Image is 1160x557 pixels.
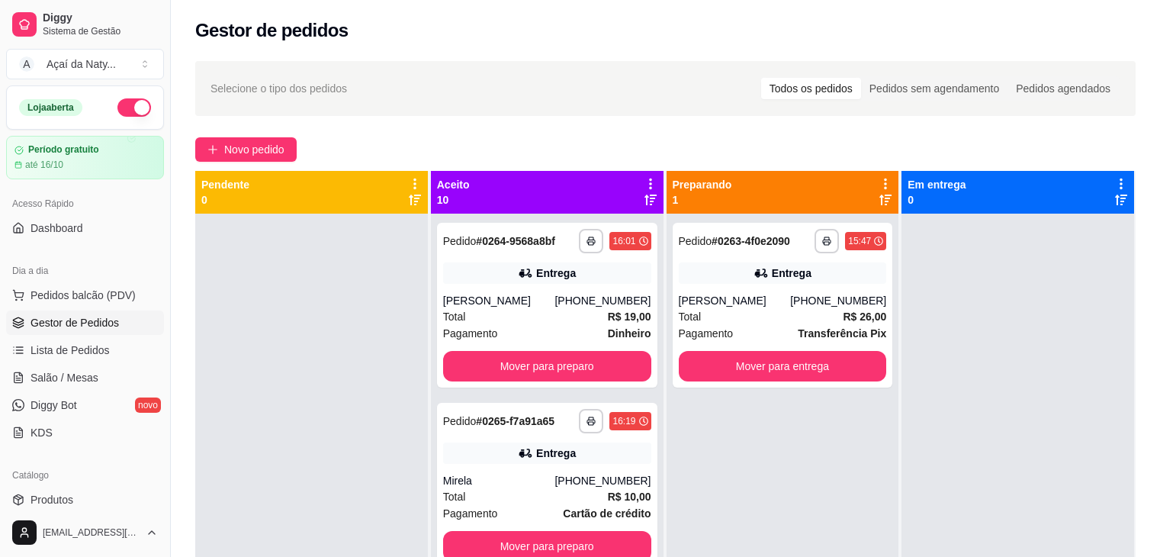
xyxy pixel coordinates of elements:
strong: Dinheiro [608,327,651,340]
div: Acesso Rápido [6,192,164,216]
span: Novo pedido [224,141,284,158]
div: Entrega [536,266,576,281]
p: 0 [908,192,966,208]
strong: R$ 19,00 [608,311,651,323]
button: Mover para preparo [443,351,651,382]
a: KDS [6,420,164,445]
p: 10 [437,192,470,208]
p: 0 [201,192,249,208]
p: Preparando [673,177,732,192]
span: Total [443,488,466,505]
strong: Cartão de crédito [563,507,651,520]
div: 16:19 [612,415,635,427]
span: Pedidos balcão (PDV) [31,288,136,303]
span: Diggy Bot [31,398,77,413]
strong: # 0265-f7a91a65 [476,415,554,427]
div: Entrega [536,446,576,461]
div: Loja aberta [19,99,82,116]
a: Salão / Mesas [6,365,164,390]
div: Mirela [443,473,555,488]
a: Produtos [6,488,164,512]
a: Lista de Pedidos [6,338,164,362]
div: 16:01 [612,235,635,247]
span: [EMAIL_ADDRESS][DOMAIN_NAME] [43,526,140,539]
div: [PHONE_NUMBER] [790,293,886,308]
span: plus [207,144,218,155]
strong: # 0264-9568a8bf [476,235,555,247]
span: Produtos [31,492,73,507]
div: [PERSON_NAME] [679,293,791,308]
a: Gestor de Pedidos [6,311,164,335]
span: Salão / Mesas [31,370,98,385]
span: Lista de Pedidos [31,343,110,358]
span: KDS [31,425,53,440]
strong: # 0263-4f0e2090 [712,235,790,247]
span: Gestor de Pedidos [31,315,119,330]
div: Catálogo [6,463,164,488]
a: DiggySistema de Gestão [6,6,164,43]
span: Pagamento [443,325,498,342]
a: Diggy Botnovo [6,393,164,417]
p: Pendente [201,177,249,192]
div: Pedidos agendados [1007,78,1119,99]
article: até 16/10 [25,159,63,171]
span: Pagamento [679,325,734,342]
button: Mover para entrega [679,351,887,382]
button: Alterar Status [117,98,151,117]
div: 15:47 [848,235,871,247]
strong: Transferência Pix [798,327,886,340]
div: Pedidos sem agendamento [861,78,1007,99]
div: Entrega [772,266,811,281]
button: Select a team [6,49,164,79]
article: Período gratuito [28,144,99,156]
span: A [19,56,34,72]
span: Total [679,308,702,325]
p: 1 [673,192,732,208]
span: Sistema de Gestão [43,25,158,37]
strong: R$ 26,00 [843,311,886,323]
button: [EMAIL_ADDRESS][DOMAIN_NAME] [6,514,164,551]
p: Em entrega [908,177,966,192]
div: [PERSON_NAME] [443,293,555,308]
div: [PHONE_NUMBER] [554,473,651,488]
div: [PHONE_NUMBER] [554,293,651,308]
span: Total [443,308,466,325]
span: Pedido [443,235,477,247]
span: Diggy [43,11,158,25]
span: Pagamento [443,505,498,522]
button: Pedidos balcão (PDV) [6,283,164,307]
span: Dashboard [31,221,83,236]
a: Dashboard [6,216,164,240]
a: Período gratuitoaté 16/10 [6,136,164,179]
span: Pedido [679,235,712,247]
h2: Gestor de pedidos [195,18,349,43]
p: Aceito [437,177,470,192]
span: Pedido [443,415,477,427]
button: Novo pedido [195,137,297,162]
strong: R$ 10,00 [608,491,651,503]
div: Todos os pedidos [761,78,861,99]
div: Dia a dia [6,259,164,283]
span: Selecione o tipo dos pedidos [210,80,347,97]
div: Açaí da Naty ... [47,56,116,72]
